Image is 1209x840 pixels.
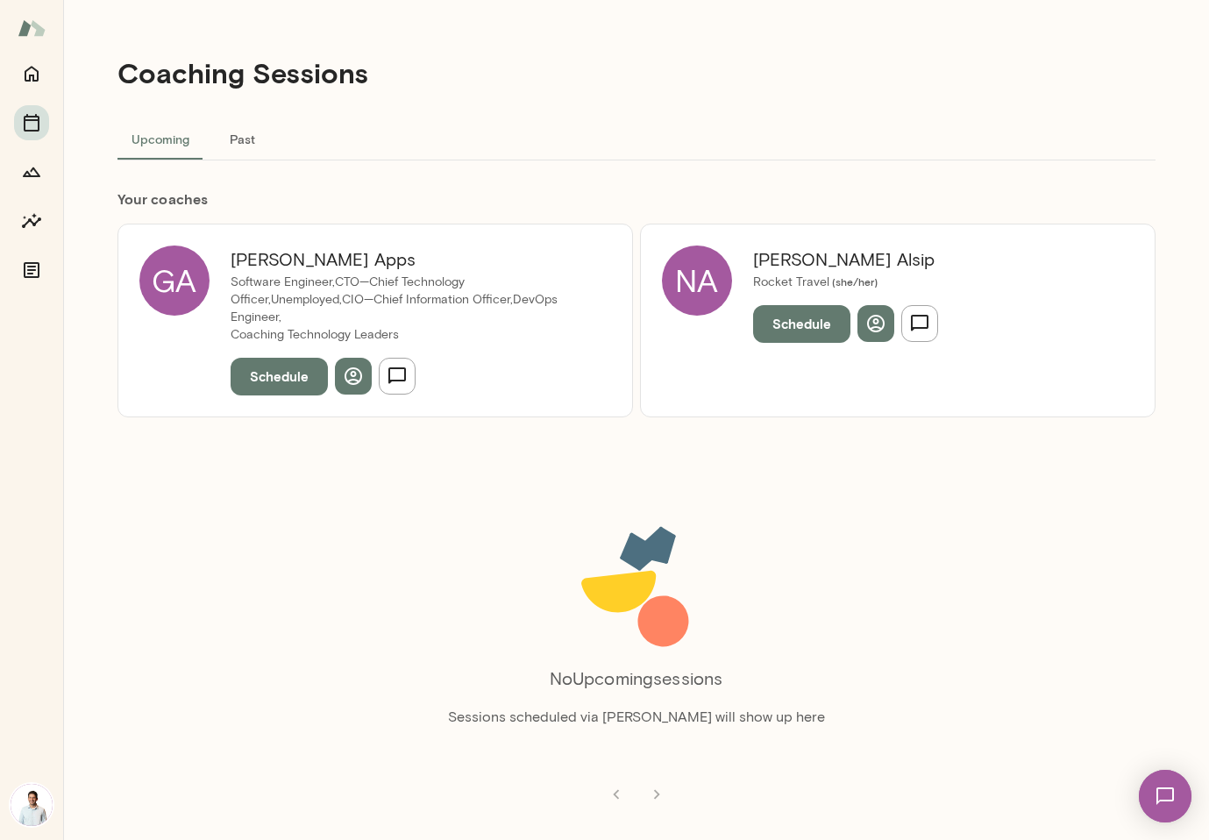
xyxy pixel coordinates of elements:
[857,305,894,342] button: View profile
[11,784,53,826] img: Payam Nael
[117,117,1156,160] div: basic tabs example
[829,275,878,288] span: ( she/her )
[753,246,938,274] h6: [PERSON_NAME] Alsip
[231,358,328,395] button: Schedule
[18,11,46,45] img: Mento
[14,105,49,140] button: Sessions
[117,56,368,89] h4: Coaching Sessions
[117,117,203,160] button: Upcoming
[117,763,1156,812] div: pagination
[596,777,677,812] nav: pagination navigation
[203,117,282,160] button: Past
[901,305,938,342] button: Send message
[14,56,49,91] button: Home
[379,358,416,395] button: Send message
[231,246,590,274] h6: [PERSON_NAME] Apps
[662,246,732,316] div: NA
[335,358,372,395] button: View profile
[753,305,850,342] button: Schedule
[448,707,825,728] p: Sessions scheduled via [PERSON_NAME] will show up here
[14,203,49,238] button: Insights
[550,665,723,693] h6: No Upcoming sessions
[14,154,49,189] button: Growth Plan
[753,274,938,291] p: Rocket Travel
[117,189,1156,210] h6: Your coach es
[139,246,210,316] div: GA
[231,274,590,326] p: Software Engineer,CTO—Chief Technology Officer,Unemployed,CIO—Chief Information Officer,DevOps En...
[231,326,590,344] p: Coaching Technology Leaders
[14,253,49,288] button: Documents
